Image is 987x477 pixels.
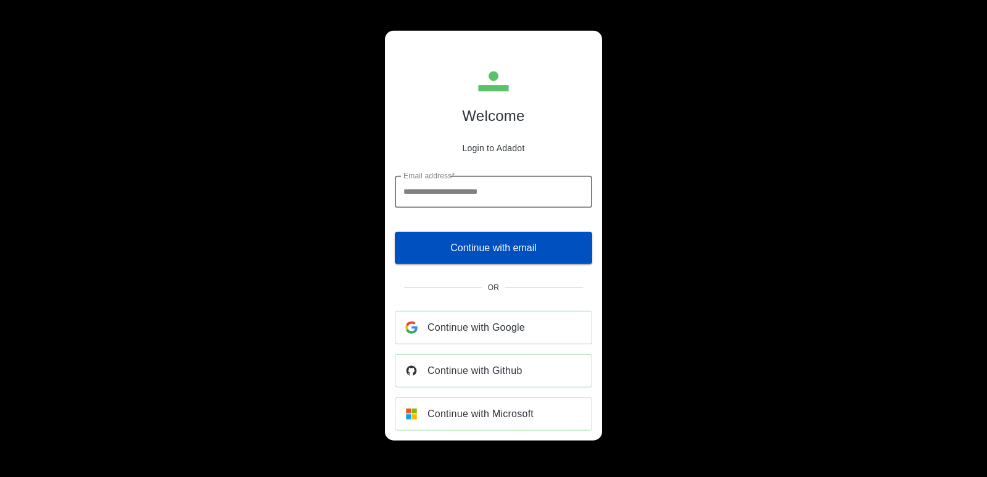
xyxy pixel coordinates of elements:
[488,283,500,292] span: Or
[427,405,534,423] span: Continue with Microsoft
[419,65,568,161] div: Adadot
[450,239,537,257] span: Continue with email
[395,232,592,264] button: Continue with email
[462,107,524,124] h1: Welcome
[403,170,455,181] label: Email address*
[427,362,522,380] span: Continue with Github
[462,143,524,152] p: Login to Adadot
[395,397,592,431] a: Continue with Microsoft
[395,354,592,388] a: Continue with Github
[427,319,525,336] span: Continue with Google
[395,311,592,344] a: Continue with Google
[477,65,510,97] img: Adadot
